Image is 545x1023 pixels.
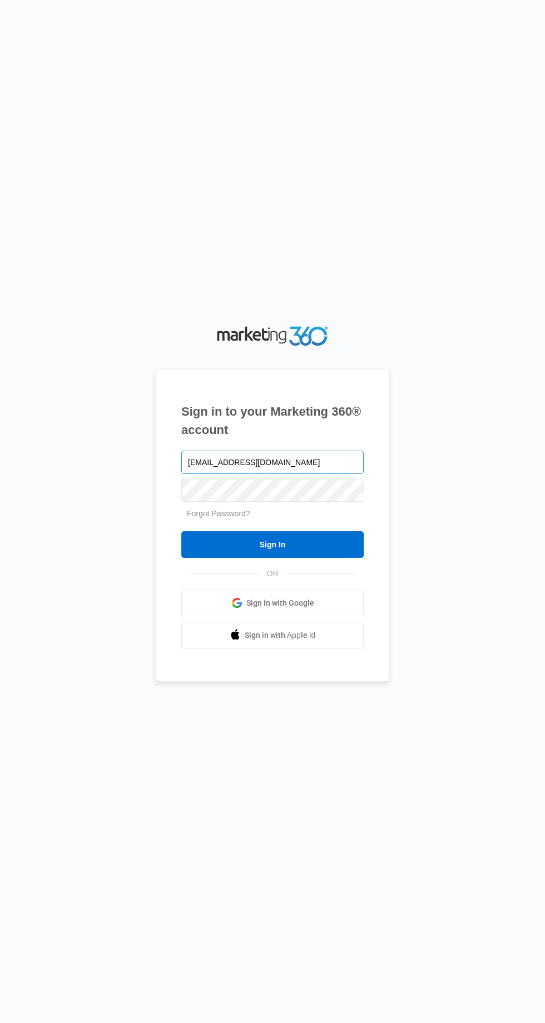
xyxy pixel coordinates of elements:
[181,402,364,439] h1: Sign in to your Marketing 360® account
[181,590,364,616] a: Sign in with Google
[259,568,286,580] span: OR
[187,509,250,518] a: Forgot Password?
[181,531,364,558] input: Sign In
[246,597,314,609] span: Sign in with Google
[181,622,364,648] a: Sign in with Apple Id
[181,451,364,474] input: Email
[245,630,316,641] span: Sign in with Apple Id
